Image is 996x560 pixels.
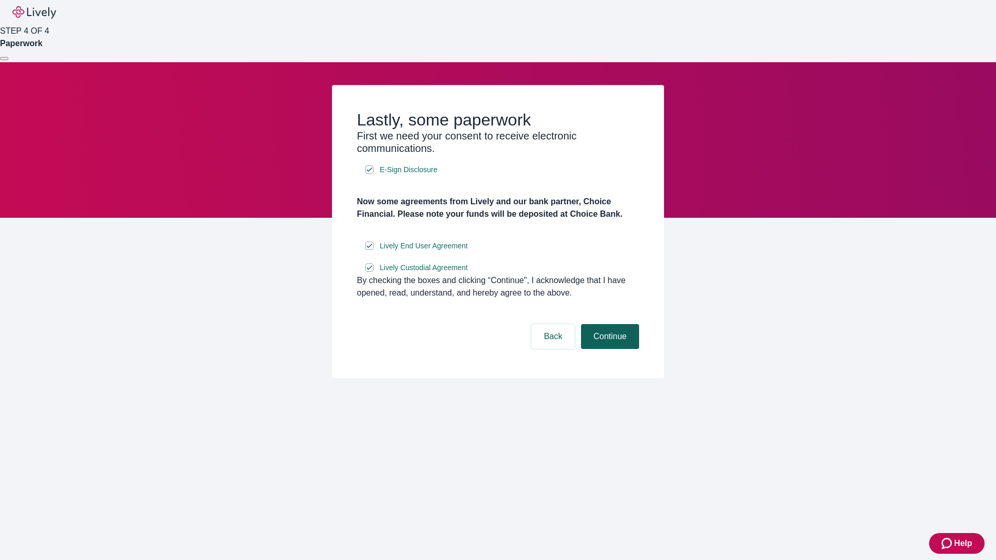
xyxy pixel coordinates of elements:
span: Lively End User Agreement [380,241,468,251]
h2: Lastly, some paperwork [357,110,639,130]
a: e-sign disclosure document [378,261,470,274]
button: Zendesk support iconHelp [929,533,985,554]
img: Lively [12,6,56,19]
button: Continue [581,324,639,349]
a: e-sign disclosure document [378,163,439,176]
span: Help [954,537,972,550]
h4: Now some agreements from Lively and our bank partner, Choice Financial. Please note your funds wi... [357,195,639,220]
a: e-sign disclosure document [378,240,470,253]
div: By checking the boxes and clicking “Continue", I acknowledge that I have opened, read, understand... [357,274,639,299]
button: Back [531,324,575,349]
span: E-Sign Disclosure [380,164,437,175]
h3: First we need your consent to receive electronic communications. [357,130,639,155]
span: Lively Custodial Agreement [380,262,468,273]
svg: Zendesk support icon [942,537,954,550]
